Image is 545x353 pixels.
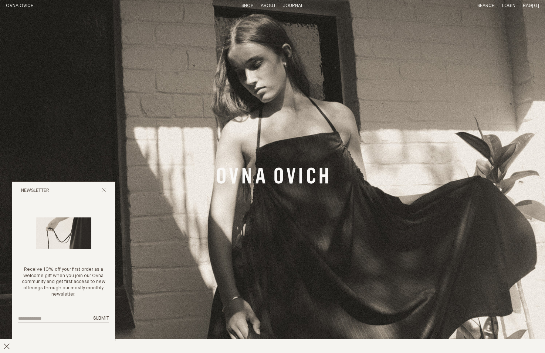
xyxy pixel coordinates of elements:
[6,3,34,8] a: Home
[532,3,539,8] span: [0]
[523,3,532,8] span: Bag
[93,316,109,321] span: Submit
[18,267,109,298] p: Receive 10% off your first order as a welcome gift when you join our Ovna community and get first...
[477,3,495,8] a: Search
[241,3,253,8] a: Shop
[283,3,303,8] a: Journal
[502,3,515,8] a: Login
[261,3,276,9] summary: About
[21,188,49,194] h2: Newsletter
[101,187,106,194] button: Close popup
[93,316,109,322] button: Submit
[217,167,328,186] a: Banner Link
